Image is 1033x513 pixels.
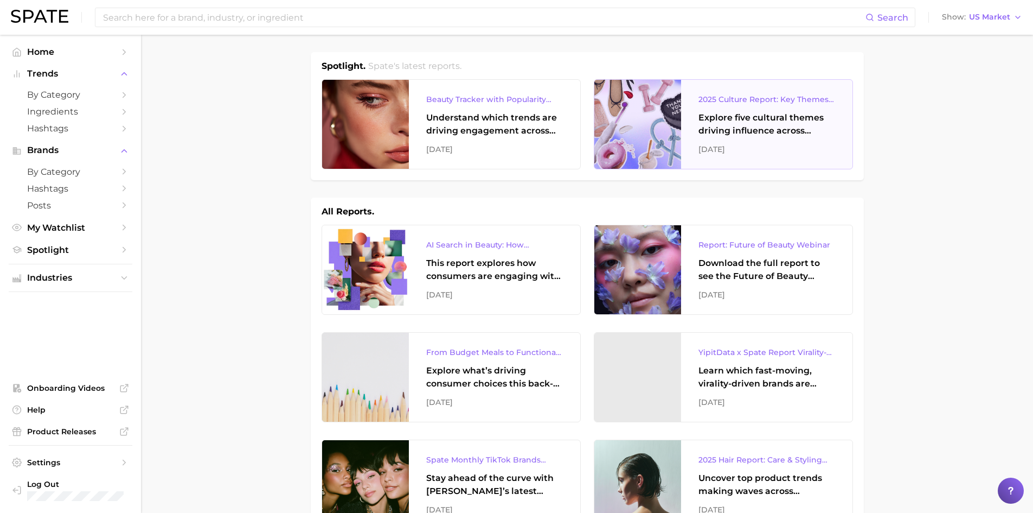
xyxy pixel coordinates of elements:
[426,396,563,409] div: [DATE]
[698,396,835,409] div: [DATE]
[698,346,835,359] div: YipitData x Spate Report Virality-Driven Brands Are Taking a Slice of the Beauty Pie
[27,69,114,79] span: Trends
[9,197,132,214] a: Posts
[11,10,68,23] img: SPATE
[27,123,114,134] span: Hashtags
[102,8,865,27] input: Search here for a brand, industry, or ingredient
[698,257,835,283] div: Download the full report to see the Future of Beauty trends we unpacked during the webinar.
[9,142,132,159] button: Brands
[9,43,132,60] a: Home
[322,60,365,73] h1: Spotlight.
[698,472,835,498] div: Uncover top product trends making waves across platforms — along with key insights into benefits,...
[9,454,132,471] a: Settings
[594,225,853,315] a: Report: Future of Beauty WebinarDownload the full report to see the Future of Beauty trends we un...
[27,479,124,489] span: Log Out
[426,257,563,283] div: This report explores how consumers are engaging with AI-powered search tools — and what it means ...
[426,364,563,390] div: Explore what’s driving consumer choices this back-to-school season From budget-friendly meals to ...
[9,86,132,103] a: by Category
[27,47,114,57] span: Home
[698,288,835,301] div: [DATE]
[426,346,563,359] div: From Budget Meals to Functional Snacks: Food & Beverage Trends Shaping Consumer Behavior This Sch...
[27,183,114,194] span: Hashtags
[27,90,114,100] span: by Category
[426,143,563,156] div: [DATE]
[27,458,114,467] span: Settings
[698,238,835,251] div: Report: Future of Beauty Webinar
[27,427,114,436] span: Product Releases
[698,453,835,466] div: 2025 Hair Report: Care & Styling Products
[322,205,374,218] h1: All Reports.
[27,273,114,283] span: Industries
[9,180,132,197] a: Hashtags
[27,405,114,415] span: Help
[969,14,1010,20] span: US Market
[698,93,835,106] div: 2025 Culture Report: Key Themes That Are Shaping Consumer Demand
[426,238,563,251] div: AI Search in Beauty: How Consumers Are Using ChatGPT vs. Google Search
[27,245,114,255] span: Spotlight
[27,167,114,177] span: by Category
[9,219,132,236] a: My Watchlist
[27,223,114,233] span: My Watchlist
[27,145,114,155] span: Brands
[942,14,966,20] span: Show
[9,270,132,286] button: Industries
[426,111,563,137] div: Understand which trends are driving engagement across platforms in the skin, hair, makeup, and fr...
[322,79,581,169] a: Beauty Tracker with Popularity IndexUnderstand which trends are driving engagement across platfor...
[322,225,581,315] a: AI Search in Beauty: How Consumers Are Using ChatGPT vs. Google SearchThis report explores how co...
[426,93,563,106] div: Beauty Tracker with Popularity Index
[368,60,461,73] h2: Spate's latest reports.
[9,402,132,418] a: Help
[322,332,581,422] a: From Budget Meals to Functional Snacks: Food & Beverage Trends Shaping Consumer Behavior This Sch...
[594,79,853,169] a: 2025 Culture Report: Key Themes That Are Shaping Consumer DemandExplore five cultural themes driv...
[9,103,132,120] a: Ingredients
[939,10,1025,24] button: ShowUS Market
[426,472,563,498] div: Stay ahead of the curve with [PERSON_NAME]’s latest monthly tracker, spotlighting the fastest-gro...
[426,288,563,301] div: [DATE]
[9,380,132,396] a: Onboarding Videos
[9,242,132,258] a: Spotlight
[27,106,114,117] span: Ingredients
[698,364,835,390] div: Learn which fast-moving, virality-driven brands are leading the pack, the risks of viral growth, ...
[9,476,132,504] a: Log out. Currently logged in with e-mail rking@bellff.com.
[9,423,132,440] a: Product Releases
[698,111,835,137] div: Explore five cultural themes driving influence across beauty, food, and pop culture.
[27,383,114,393] span: Onboarding Videos
[877,12,908,23] span: Search
[9,66,132,82] button: Trends
[594,332,853,422] a: YipitData x Spate Report Virality-Driven Brands Are Taking a Slice of the Beauty PieLearn which f...
[9,163,132,180] a: by Category
[9,120,132,137] a: Hashtags
[27,200,114,211] span: Posts
[426,453,563,466] div: Spate Monthly TikTok Brands Tracker
[698,143,835,156] div: [DATE]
